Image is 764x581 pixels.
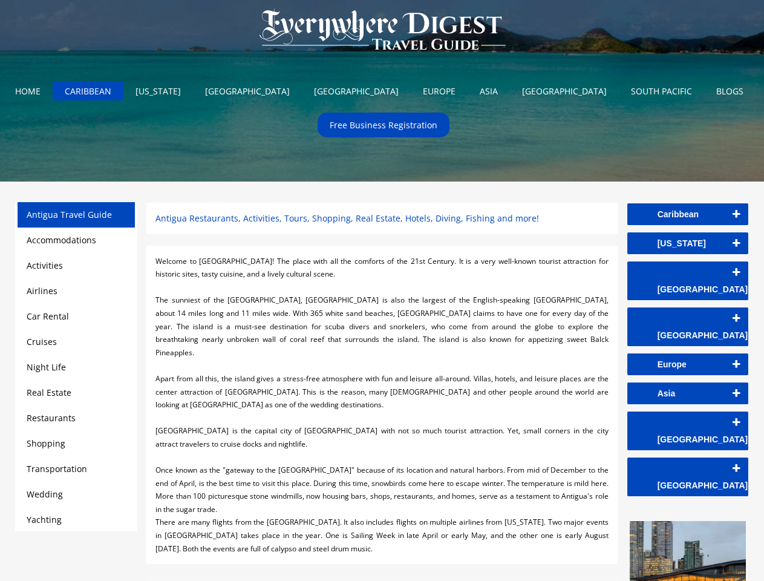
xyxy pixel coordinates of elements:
[155,295,608,357] span: The sunniest of the [GEOGRAPHIC_DATA], [GEOGRAPHIC_DATA] is also the largest of the English-speak...
[27,234,96,246] a: Accommodations
[321,116,446,134] a: Free Business Registration
[27,514,62,525] a: Yachting
[27,387,71,398] a: Real Estate
[155,517,608,553] span: There are many flights from the [GEOGRAPHIC_DATA]. It also includes flights on multiple airlines ...
[155,256,608,280] span: Welcome to [GEOGRAPHIC_DATA]! The place with all the comforts of the 21st Century. It is a very w...
[6,82,50,100] a: HOME
[27,285,57,297] a: Airlines
[27,438,65,449] a: Shopping
[707,82,753,100] a: BLOGS
[627,458,748,496] a: [GEOGRAPHIC_DATA]
[155,425,608,449] span: [GEOGRAPHIC_DATA] is the capital city of [GEOGRAPHIC_DATA] with not so much tourist attraction. Y...
[622,82,701,100] a: SOUTH PACIFIC
[155,465,608,514] span: Once known as the "gateway to the [GEOGRAPHIC_DATA]" because of its location and natural harbors....
[471,82,507,100] a: ASIA
[27,209,112,220] a: Antigua Travel Guide
[196,82,299,100] a: [GEOGRAPHIC_DATA]
[27,260,63,271] a: Activities
[627,261,748,300] a: [GEOGRAPHIC_DATA]
[627,382,748,404] a: Asia
[126,82,190,100] a: [US_STATE]
[155,373,608,410] span: Apart from all this, the island gives a stress-free atmosphere with fun and leisure all-around. V...
[627,307,748,346] a: [GEOGRAPHIC_DATA]
[27,463,87,474] a: Transportation
[27,412,76,424] a: Restaurants
[56,82,120,100] a: CARIBBEAN
[627,412,748,450] a: [GEOGRAPHIC_DATA]
[414,82,465,100] a: EUROPE
[155,212,539,224] span: Antigua Restaurants, Activities, Tours, Shopping, Real Estate, Hotels, Diving, Fishing and more!
[27,336,57,347] a: Cruises
[27,310,69,322] a: Car Rental
[627,203,748,225] a: Caribbean
[305,82,408,100] a: [GEOGRAPHIC_DATA]
[513,82,616,100] a: [GEOGRAPHIC_DATA]
[627,353,748,375] a: Europe
[27,488,63,500] a: Wedding
[627,232,748,254] a: [US_STATE]
[27,361,66,373] a: Night Life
